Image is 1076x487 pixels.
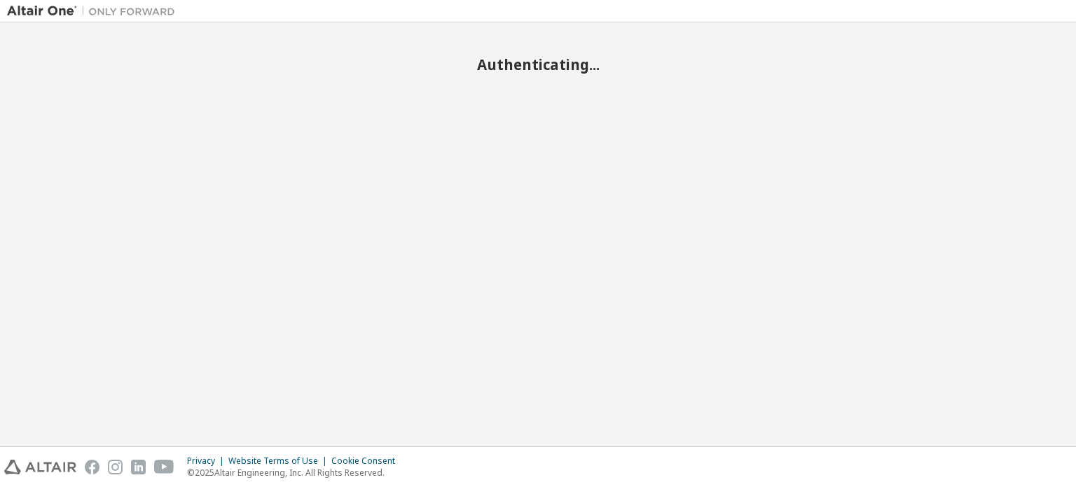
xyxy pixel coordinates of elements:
[154,460,174,474] img: youtube.svg
[187,467,403,479] p: © 2025 Altair Engineering, Inc. All Rights Reserved.
[7,55,1069,74] h2: Authenticating...
[85,460,99,474] img: facebook.svg
[7,4,182,18] img: Altair One
[228,455,331,467] div: Website Terms of Use
[131,460,146,474] img: linkedin.svg
[331,455,403,467] div: Cookie Consent
[108,460,123,474] img: instagram.svg
[4,460,76,474] img: altair_logo.svg
[187,455,228,467] div: Privacy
